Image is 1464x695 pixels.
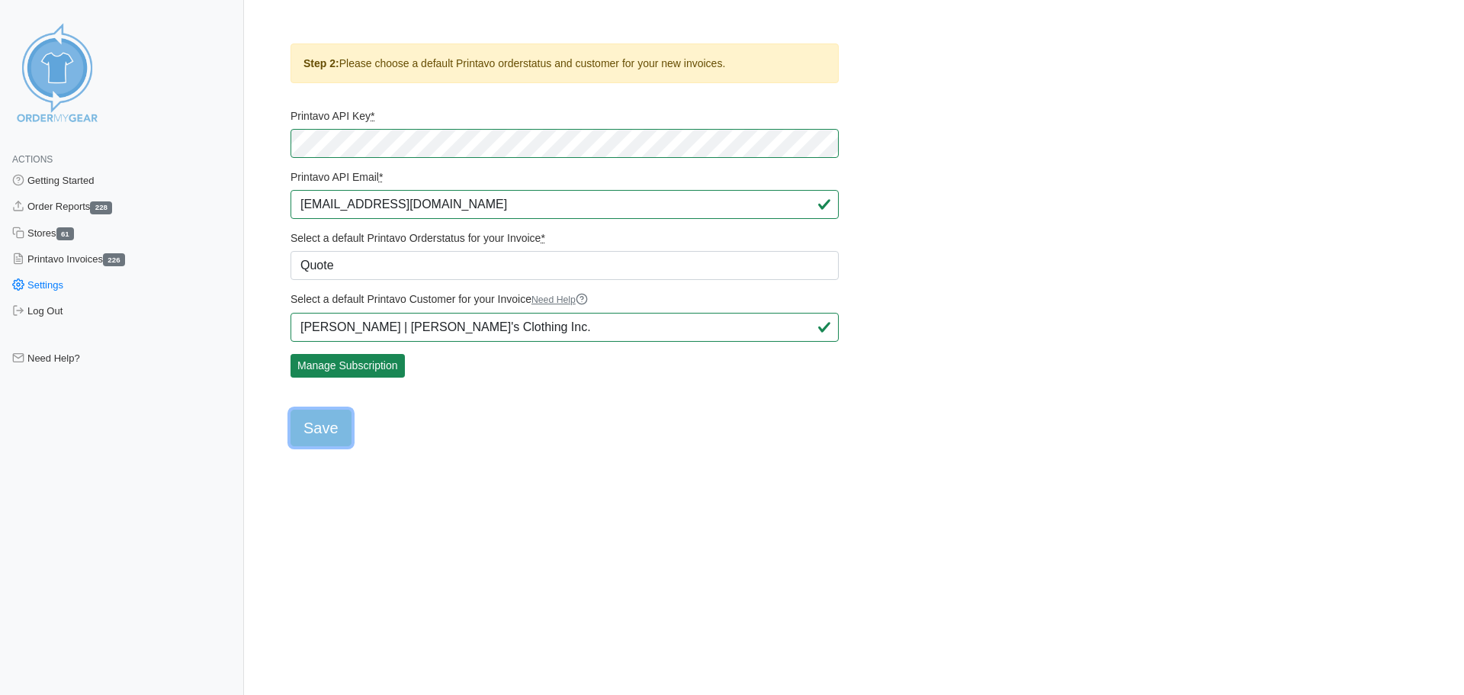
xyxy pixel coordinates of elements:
span: Actions [12,154,53,165]
span: 226 [103,253,125,266]
div: Please choose a default Printavo orderstatus and customer for your new invoices. [291,43,839,83]
label: Select a default Printavo Orderstatus for your Invoice [291,231,839,245]
abbr: required [379,171,383,183]
a: Need Help [531,294,588,305]
abbr: required [541,232,544,244]
label: Printavo API Key [291,109,839,123]
label: Select a default Printavo Customer for your Invoice [291,292,839,307]
input: Save [291,410,352,446]
input: Type at least 4 characters [291,313,839,342]
label: Printavo API Email [291,170,839,184]
a: Manage Subscription [291,354,405,378]
span: 61 [56,227,75,240]
span: 228 [90,201,112,214]
strong: Step 2: [303,57,339,69]
abbr: required [371,110,374,122]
